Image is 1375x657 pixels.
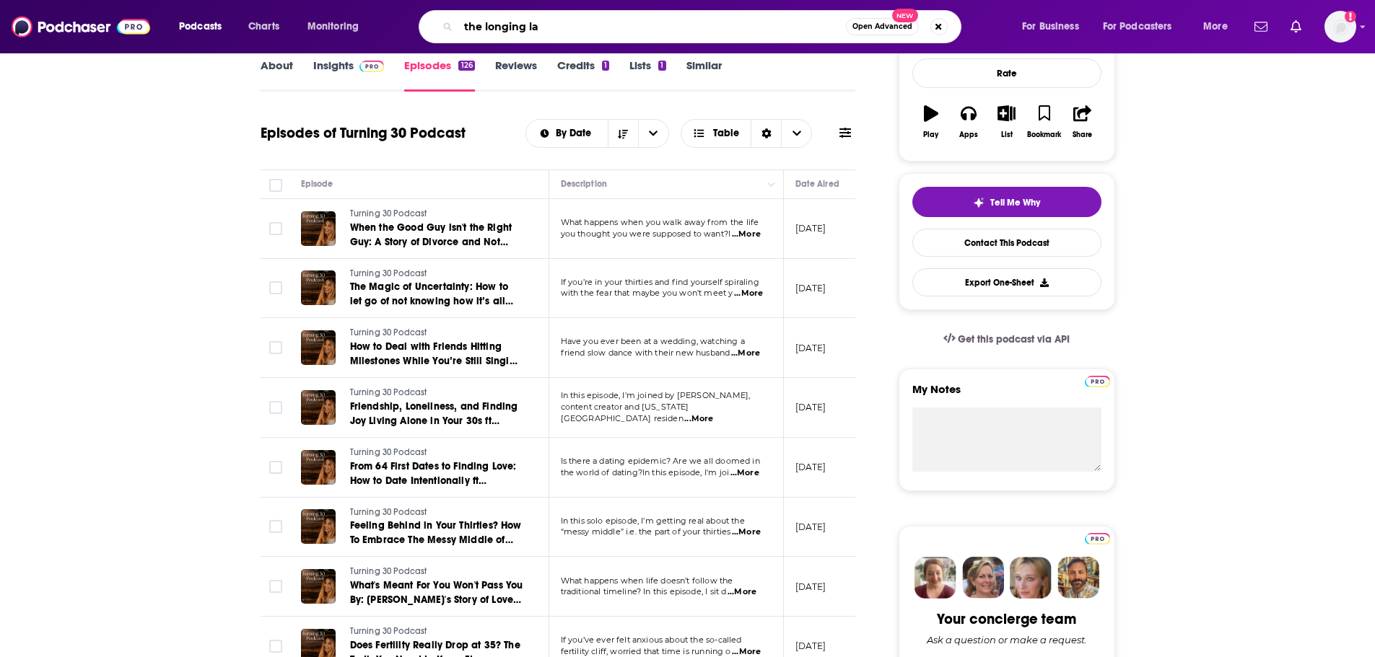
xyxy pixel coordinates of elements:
a: Show notifications dropdown [1285,14,1307,39]
p: [DATE] [795,401,826,413]
span: Toggle select row [269,580,282,593]
img: Podchaser - Follow, Share and Rate Podcasts [12,13,150,40]
p: [DATE] [795,461,826,473]
img: Jon Profile [1057,557,1099,599]
a: Turning 30 Podcast [350,387,523,400]
a: Credits1 [557,58,609,92]
span: What's Meant For You Won't Pass You By: [PERSON_NAME]'s Story of Love at 39 [350,579,523,620]
div: Search podcasts, credits, & more... [432,10,975,43]
span: ...More [684,413,713,425]
a: Contact This Podcast [912,229,1101,257]
span: How to Deal with Friends Hitting Milestones While You’re Still Single: Turning Envy into Inspiration [350,340,518,382]
div: Sort Direction [751,120,781,147]
a: Feeling Behind in Your Thirties? How To Embrace The Messy Middle of Change [350,519,523,547]
button: tell me why sparkleTell Me Why [912,187,1101,217]
a: Turning 30 Podcast [350,565,523,578]
span: What happens when you walk away from the life [561,217,759,227]
span: Tell Me Why [990,197,1040,208]
span: Table [713,128,739,138]
button: open menu [526,128,608,138]
a: Friendship, Loneliness, and Finding Joy Living Alone in Your 30s ft [PERSON_NAME] [350,400,523,428]
span: Monitoring [307,17,359,37]
a: Pro website [1085,531,1110,544]
span: Charts [248,17,279,37]
span: Turning 30 Podcast [350,327,427,338]
a: Turning 30 Podcast [350,208,523,221]
span: What happens when life doesn’t follow the [561,576,733,586]
div: Apps [959,131,978,139]
span: For Podcasters [1103,17,1172,37]
a: Get this podcast via API [932,322,1082,357]
span: ...More [730,467,759,479]
a: Turning 30 Podcast [350,625,523,638]
img: Podchaser Pro [1085,533,1110,544]
a: Pro website [1085,374,1110,387]
h1: Episodes of Turning 30 Podcast [261,124,466,142]
span: ...More [732,229,761,240]
span: Have you ever been at a wedding, watching a [561,336,745,346]
a: From 64 First Dates to Finding Love: How to Date Intentionally ft [PERSON_NAME] [350,459,523,488]
img: tell me why sparkle [973,197,985,208]
span: ...More [731,348,760,359]
button: Apps [950,96,987,148]
button: open menu [638,120,668,147]
span: Turning 30 Podcast [350,387,427,397]
button: List [987,96,1025,148]
a: Turning 30 Podcast [350,446,523,459]
span: traditional timeline? In this episode, I sit d [561,586,727,596]
p: [DATE] [795,222,826,234]
img: Podchaser Pro [1085,376,1110,387]
div: Your concierge team [937,610,1076,628]
svg: Add a profile image [1345,11,1356,22]
span: The Magic of Uncertainty: How to let go of not knowing how it’s all going to turn out [350,281,514,322]
span: Turning 30 Podcast [350,626,427,636]
div: 126 [458,61,474,71]
span: “messy middle” i.e. the part of your thirties [561,526,731,537]
span: If you’re in your thirties and find yourself spiraling [561,277,759,287]
button: Sort Direction [608,120,638,147]
div: Date Aired [795,175,839,193]
h2: Choose List sort [525,119,669,148]
span: Is there a dating epidemic? Are we all doomed in [561,456,760,466]
span: Podcasts [179,17,222,37]
p: [DATE] [795,640,826,652]
span: Turning 30 Podcast [350,268,427,278]
span: Toggle select row [269,222,282,235]
img: Barbara Profile [962,557,1004,599]
button: Export One-Sheet [912,268,1101,296]
a: Reviews [495,58,537,92]
button: open menu [1094,15,1193,38]
a: InsightsPodchaser Pro [313,58,385,92]
div: Description [561,175,607,193]
div: Play [923,131,938,139]
span: When the Good Guy isn't the Right Guy: A Story of Divorce and Not Settling in your 30s ft [PERSON... [350,221,512,277]
button: Choose View [681,119,813,148]
span: the world of dating?In this episode, I'm joi [561,467,730,477]
span: Turning 30 Podcast [350,208,427,219]
span: with the fear that maybe you won’t meet y [561,288,733,298]
a: Episodes126 [404,58,474,92]
div: 1 [602,61,609,71]
span: Toggle select row [269,520,282,533]
span: More [1203,17,1228,37]
label: My Notes [912,382,1101,407]
a: The Magic of Uncertainty: How to let go of not knowing how it’s all going to turn out [350,280,523,309]
span: content creator and [US_STATE][GEOGRAPHIC_DATA] residen [561,402,689,423]
div: Share [1073,131,1092,139]
div: Ask a question or make a request. [927,634,1087,645]
a: Similar [686,58,722,92]
div: 1 [658,61,665,71]
a: Turning 30 Podcast [350,268,523,281]
p: [DATE] [795,521,826,533]
span: For Business [1022,17,1079,37]
img: Jules Profile [1010,557,1052,599]
span: ...More [728,586,756,598]
span: Toggle select row [269,461,282,474]
span: Toggle select row [269,341,282,354]
a: Lists1 [629,58,665,92]
button: open menu [169,15,240,38]
button: Open AdvancedNew [846,18,919,35]
button: Play [912,96,950,148]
